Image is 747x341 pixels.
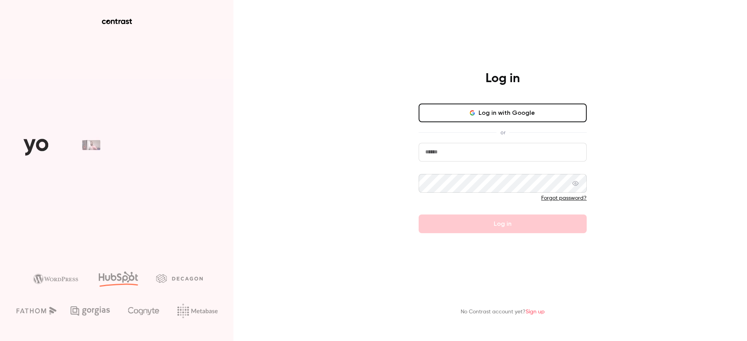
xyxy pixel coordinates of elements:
h4: Log in [486,71,520,86]
button: Log in with Google [419,104,587,122]
span: or [496,128,509,137]
a: Sign up [526,309,545,315]
img: decagon [156,274,203,283]
p: No Contrast account yet? [461,308,545,316]
a: Forgot password? [541,195,587,201]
